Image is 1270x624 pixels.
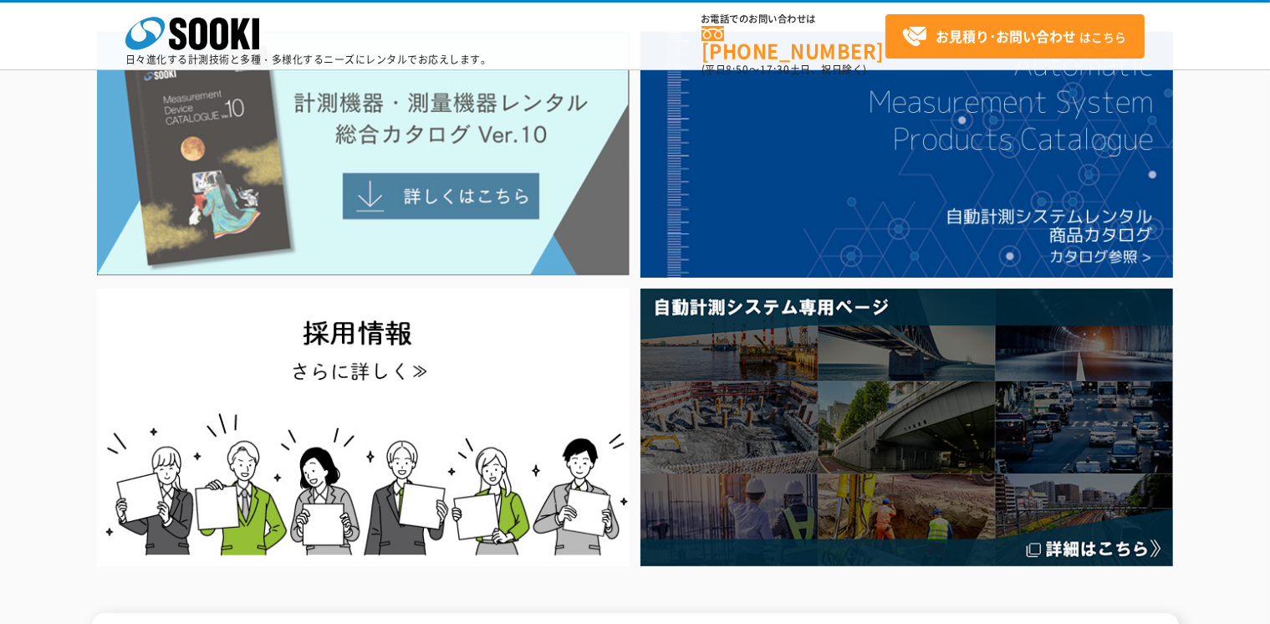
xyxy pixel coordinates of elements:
strong: お見積り･お問い合わせ [936,26,1076,46]
span: はこちら [902,24,1126,49]
a: お見積り･お問い合わせはこちら [885,14,1145,59]
img: 自動計測システムカタログ [640,32,1173,278]
a: [PHONE_NUMBER] [701,26,885,60]
span: お電話でのお問い合わせは [701,14,885,24]
img: 自動計測システム専用ページ [640,289,1173,565]
img: Catalog Ver10 [97,32,630,276]
p: 日々進化する計測技術と多種・多様化するニーズにレンタルでお応えします。 [125,54,492,64]
span: 17:30 [760,62,790,77]
span: (平日 ～ 土日、祝日除く) [701,62,867,77]
img: SOOKI recruit [97,289,630,565]
span: 8:50 [727,62,750,77]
